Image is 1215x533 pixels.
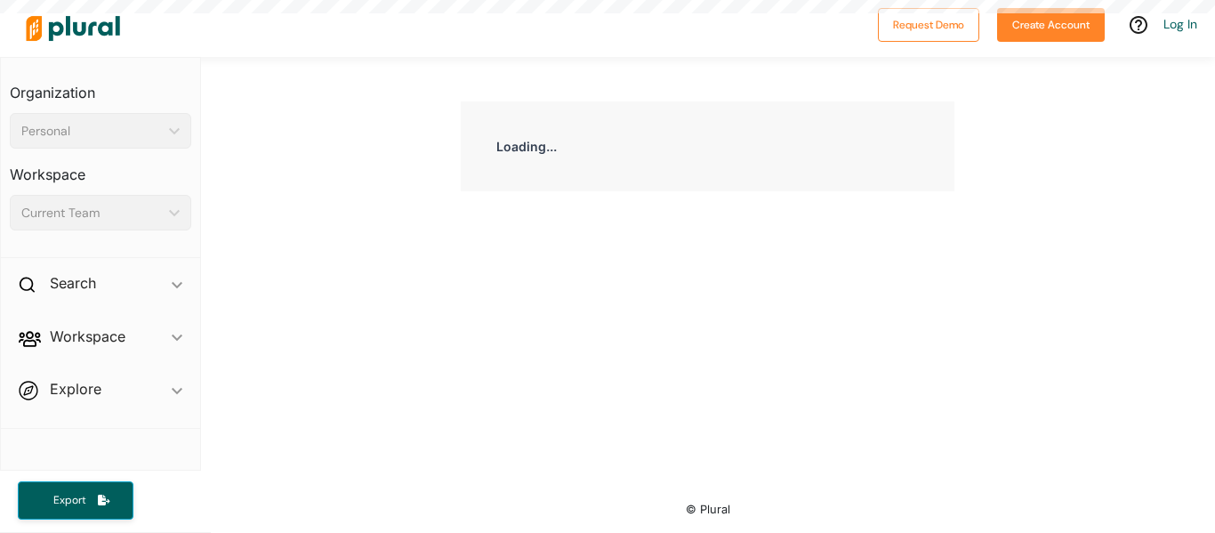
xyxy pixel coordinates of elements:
[997,14,1105,33] a: Create Account
[997,8,1105,42] button: Create Account
[41,493,98,508] span: Export
[878,8,979,42] button: Request Demo
[10,149,191,188] h3: Workspace
[50,273,96,293] h2: Search
[18,481,133,520] button: Export
[10,67,191,106] h3: Organization
[686,503,730,516] small: © Plural
[878,14,979,33] a: Request Demo
[461,101,954,191] div: Loading...
[21,204,162,222] div: Current Team
[1163,16,1197,32] a: Log In
[21,122,162,141] div: Personal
